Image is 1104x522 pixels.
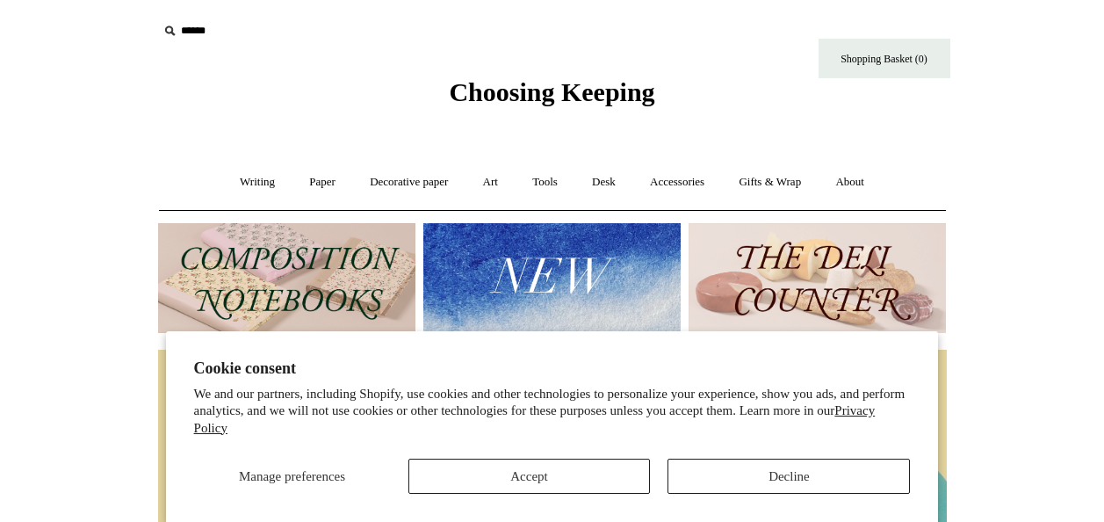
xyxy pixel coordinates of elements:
[516,159,574,206] a: Tools
[819,39,950,78] a: Shopping Basket (0)
[354,159,464,206] a: Decorative paper
[194,403,876,435] a: Privacy Policy
[194,459,391,494] button: Manage preferences
[667,459,910,494] button: Decline
[408,459,651,494] button: Accept
[449,91,654,104] a: Choosing Keeping
[423,223,681,333] img: New.jpg__PID:f73bdf93-380a-4a35-bcfe-7823039498e1
[293,159,351,206] a: Paper
[634,159,720,206] a: Accessories
[194,359,911,378] h2: Cookie consent
[723,159,817,206] a: Gifts & Wrap
[689,223,946,333] img: The Deli Counter
[158,223,415,333] img: 202302 Composition ledgers.jpg__PID:69722ee6-fa44-49dd-a067-31375e5d54ec
[576,159,631,206] a: Desk
[467,159,514,206] a: Art
[449,77,654,106] span: Choosing Keeping
[239,469,345,483] span: Manage preferences
[194,386,911,438] p: We and our partners, including Shopify, use cookies and other technologies to personalize your ex...
[819,159,880,206] a: About
[224,159,291,206] a: Writing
